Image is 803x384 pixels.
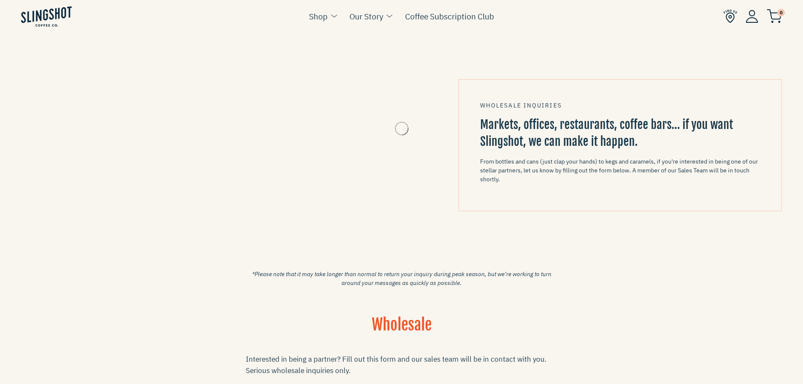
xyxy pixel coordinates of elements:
div: Interested in being a partner? Fill out this form and our sales team will be in contact with you.... [246,354,558,376]
img: cart [767,9,782,23]
h1: Wholesale [246,314,558,346]
h3: Markets, offices, restaurants, coffee bars… if you want Slingshot, we can make it happen. [480,116,760,149]
img: Account [746,10,758,23]
span: 0 [777,9,785,16]
div: WHOLESALE INQUIRIES [480,101,760,110]
a: Coffee Subscription Club [405,10,494,23]
img: Find Us [723,9,737,23]
p: From bottles and cans (just clap your hands) to kegs and caramels, if you're interested in being ... [480,157,760,184]
a: Our Story [349,10,383,23]
a: Shop [309,10,328,23]
em: *Please note that it may take longer than normal to return your inquiry during peak season, but w... [252,270,551,287]
a: 0 [767,11,782,21]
